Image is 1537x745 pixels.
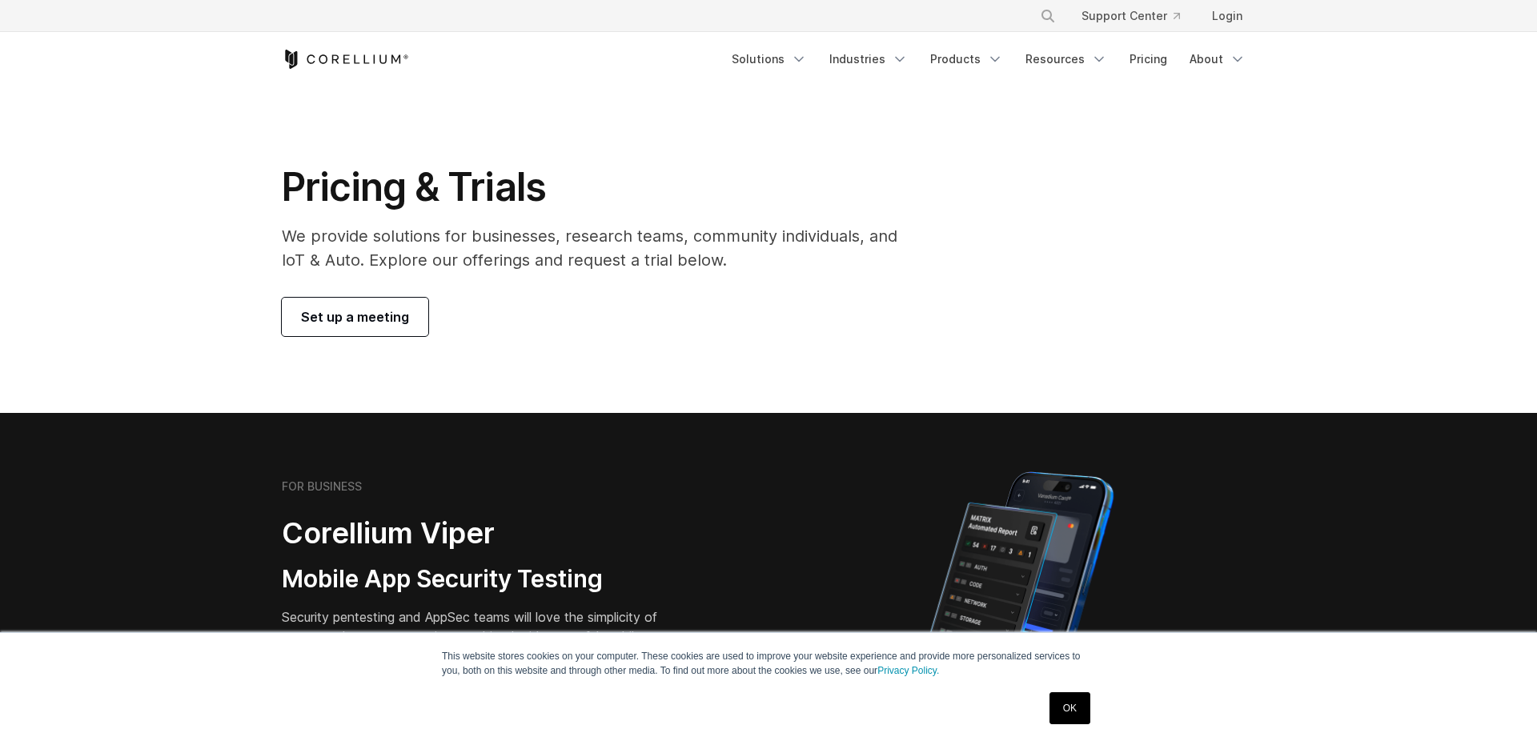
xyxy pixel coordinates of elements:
a: Set up a meeting [282,298,428,336]
div: Navigation Menu [722,45,1255,74]
h3: Mobile App Security Testing [282,564,692,595]
a: Support Center [1069,2,1193,30]
a: Pricing [1120,45,1177,74]
a: Login [1199,2,1255,30]
a: OK [1049,692,1090,724]
a: Solutions [722,45,817,74]
p: This website stores cookies on your computer. These cookies are used to improve your website expe... [442,649,1095,678]
a: Industries [820,45,917,74]
img: Corellium MATRIX automated report on iPhone showing app vulnerability test results across securit... [900,464,1141,744]
div: Navigation Menu [1021,2,1255,30]
h2: Corellium Viper [282,515,692,551]
h1: Pricing & Trials [282,163,920,211]
span: Set up a meeting [301,307,409,326]
a: Privacy Policy. [877,665,939,676]
h6: FOR BUSINESS [282,479,362,494]
p: Security pentesting and AppSec teams will love the simplicity of automated report generation comb... [282,607,692,665]
a: Resources [1016,45,1117,74]
a: About [1180,45,1255,74]
button: Search [1033,2,1062,30]
a: Products [921,45,1013,74]
p: We provide solutions for businesses, research teams, community individuals, and IoT & Auto. Explo... [282,224,920,272]
a: Corellium Home [282,50,409,69]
